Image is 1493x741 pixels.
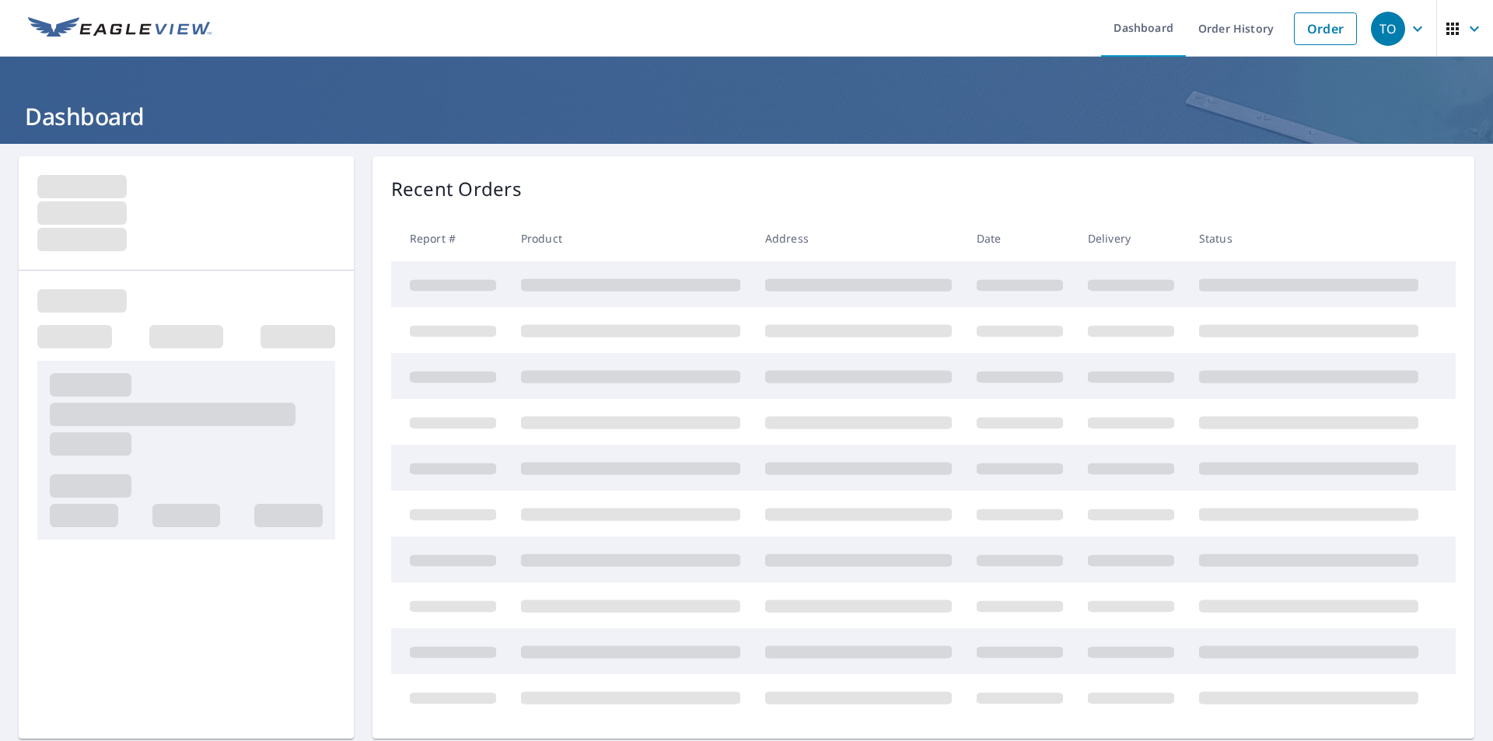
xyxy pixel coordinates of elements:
p: Recent Orders [391,175,522,203]
th: Product [509,215,753,261]
th: Address [753,215,964,261]
th: Report # [391,215,509,261]
th: Date [964,215,1075,261]
th: Delivery [1075,215,1187,261]
a: Order [1294,12,1357,45]
h1: Dashboard [19,100,1474,132]
th: Status [1187,215,1431,261]
img: EV Logo [28,17,212,40]
div: TO [1371,12,1405,46]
